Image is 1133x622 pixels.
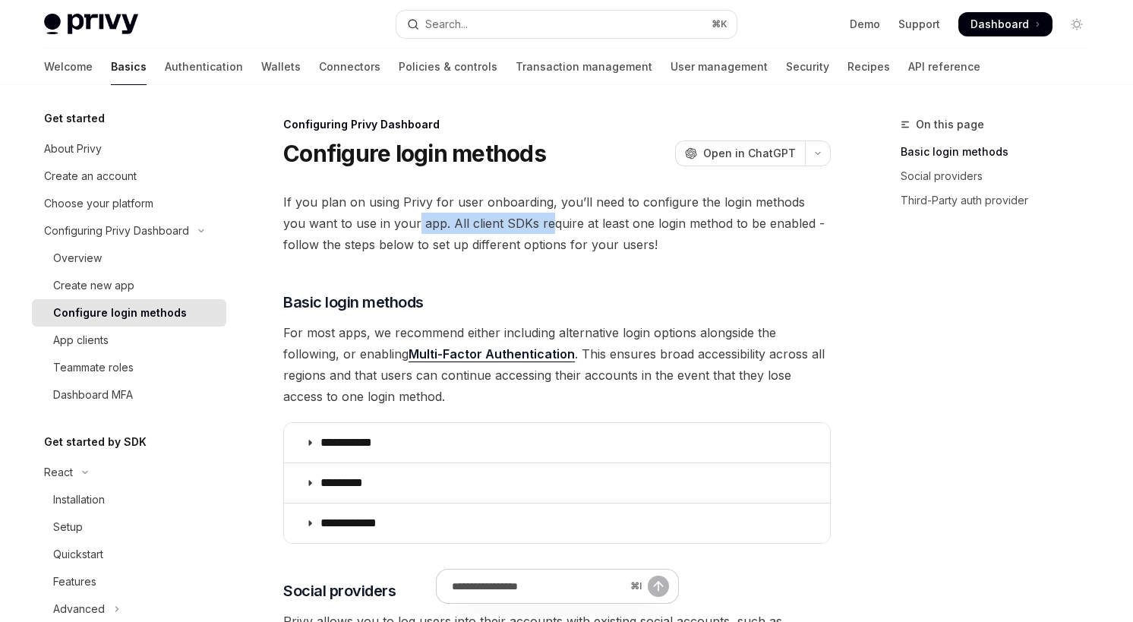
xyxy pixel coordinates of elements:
div: Configure login methods [53,304,187,322]
a: Setup [32,513,226,541]
div: Configuring Privy Dashboard [44,222,189,240]
a: Wallets [261,49,301,85]
a: Installation [32,486,226,513]
div: Create new app [53,276,134,295]
div: Dashboard MFA [53,386,133,404]
div: About Privy [44,140,102,158]
h5: Get started [44,109,105,128]
div: Configuring Privy Dashboard [283,117,831,132]
div: Create an account [44,167,137,185]
a: Teammate roles [32,354,226,381]
div: React [44,463,73,481]
a: Basic login methods [901,140,1101,164]
h1: Configure login methods [283,140,546,167]
div: Advanced [53,600,105,618]
a: Demo [850,17,880,32]
div: Quickstart [53,545,103,564]
span: Dashboard [970,17,1029,32]
a: Support [898,17,940,32]
a: Overview [32,245,226,272]
button: Send message [648,576,669,597]
a: Features [32,568,226,595]
a: Authentication [165,49,243,85]
a: Recipes [847,49,890,85]
a: Policies & controls [399,49,497,85]
a: Third-Party auth provider [901,188,1101,213]
a: Connectors [319,49,380,85]
div: Choose your platform [44,194,153,213]
a: Basics [111,49,147,85]
button: Toggle Configuring Privy Dashboard section [32,217,226,245]
span: ⌘ K [712,18,727,30]
a: Security [786,49,829,85]
button: Open in ChatGPT [675,141,805,166]
div: App clients [53,331,109,349]
h5: Get started by SDK [44,433,147,451]
button: Toggle React section [32,459,226,486]
div: Overview [53,249,102,267]
a: Quickstart [32,541,226,568]
a: Dashboard MFA [32,381,226,409]
a: Dashboard [958,12,1053,36]
input: Ask a question... [452,570,624,603]
div: Search... [425,15,468,33]
div: Teammate roles [53,358,134,377]
a: Configure login methods [32,299,226,327]
div: Installation [53,491,105,509]
a: Transaction management [516,49,652,85]
span: Basic login methods [283,292,424,313]
div: Setup [53,518,83,536]
a: User management [671,49,768,85]
a: App clients [32,327,226,354]
img: light logo [44,14,138,35]
a: About Privy [32,135,226,163]
button: Toggle dark mode [1065,12,1089,36]
a: Multi-Factor Authentication [409,346,575,362]
span: For most apps, we recommend either including alternative login options alongside the following, o... [283,322,831,407]
span: If you plan on using Privy for user onboarding, you’ll need to configure the login methods you wa... [283,191,831,255]
span: Open in ChatGPT [703,146,796,161]
div: Features [53,573,96,591]
a: Create an account [32,163,226,190]
a: Social providers [901,164,1101,188]
button: Open search [396,11,737,38]
a: API reference [908,49,980,85]
span: On this page [916,115,984,134]
a: Welcome [44,49,93,85]
a: Create new app [32,272,226,299]
a: Choose your platform [32,190,226,217]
